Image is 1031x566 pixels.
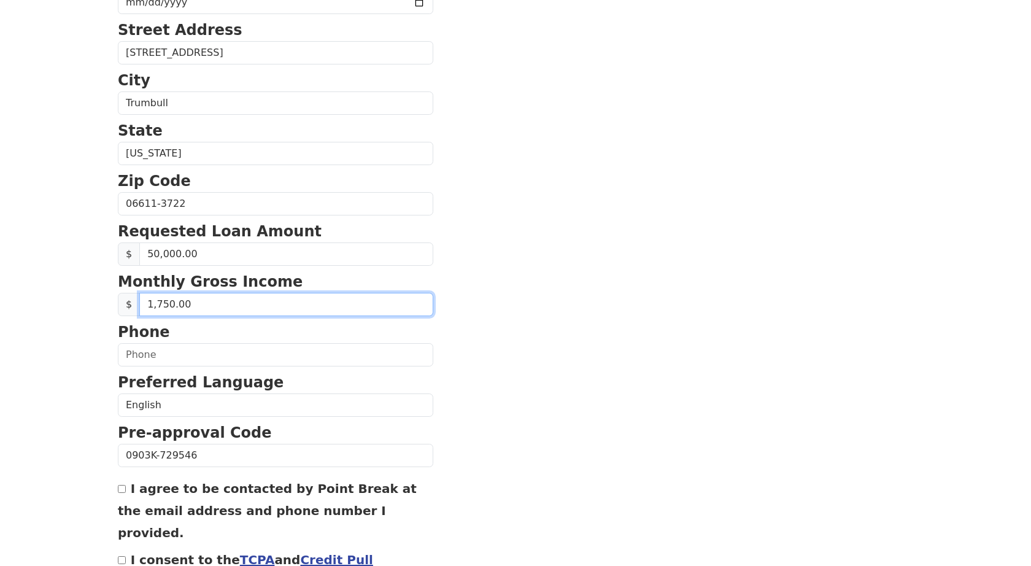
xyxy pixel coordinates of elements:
span: $ [118,242,140,266]
strong: Requested Loan Amount [118,223,322,240]
input: Street Address [118,41,433,64]
input: Requested Loan Amount [139,242,433,266]
strong: City [118,72,150,89]
p: Monthly Gross Income [118,271,433,293]
label: I agree to be contacted by Point Break at the email address and phone number I provided. [118,481,417,540]
input: City [118,91,433,115]
strong: State [118,122,163,139]
strong: Zip Code [118,173,191,190]
input: Phone [118,343,433,366]
strong: Pre-approval Code [118,424,272,441]
input: 0.00 [139,293,433,316]
strong: Preferred Language [118,374,284,391]
strong: Phone [118,324,170,341]
strong: Street Address [118,21,242,39]
input: Pre-approval Code [118,444,433,467]
span: $ [118,293,140,316]
input: Zip Code [118,192,433,215]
